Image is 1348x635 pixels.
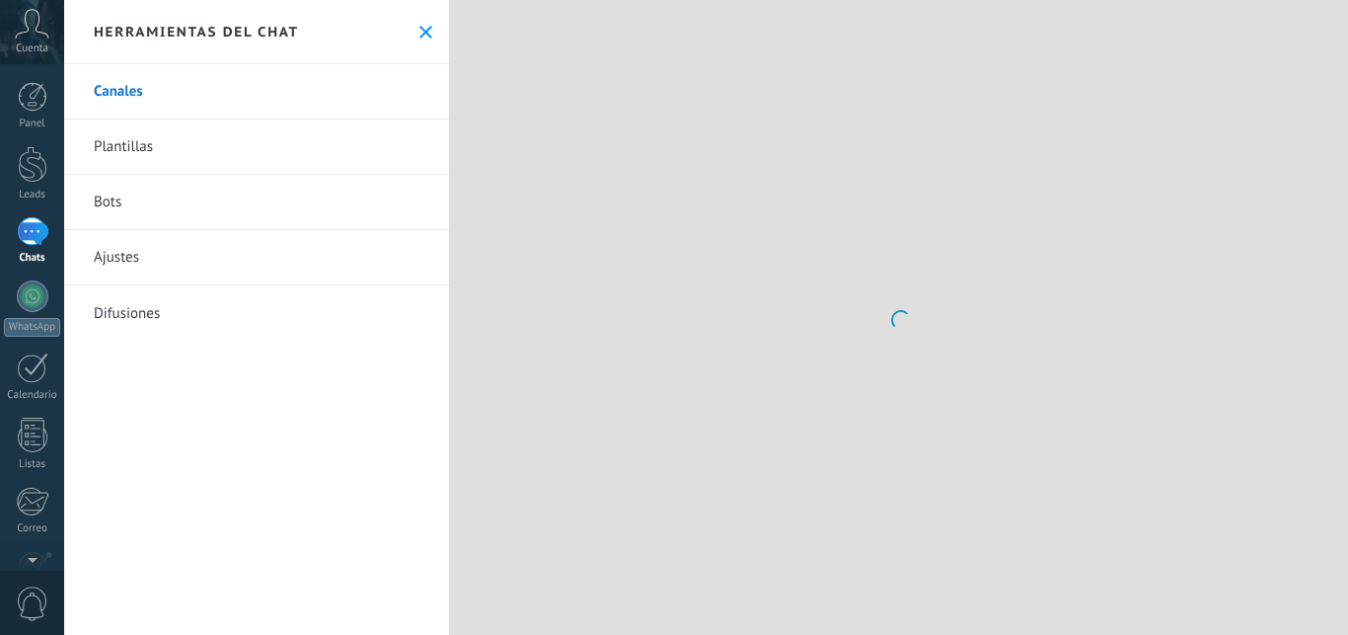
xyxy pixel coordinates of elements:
[94,23,299,40] h2: Herramientas del chat
[4,389,61,402] div: Calendario
[4,318,60,337] div: WhatsApp
[64,119,449,175] a: Plantillas
[4,458,61,471] div: Listas
[4,189,61,201] div: Leads
[4,522,61,535] div: Correo
[4,118,61,130] div: Panel
[64,175,449,230] a: Bots
[64,230,449,285] a: Ajustes
[64,285,449,341] a: Difusiones
[64,64,449,119] a: Canales
[4,252,61,265] div: Chats
[16,42,48,55] span: Cuenta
